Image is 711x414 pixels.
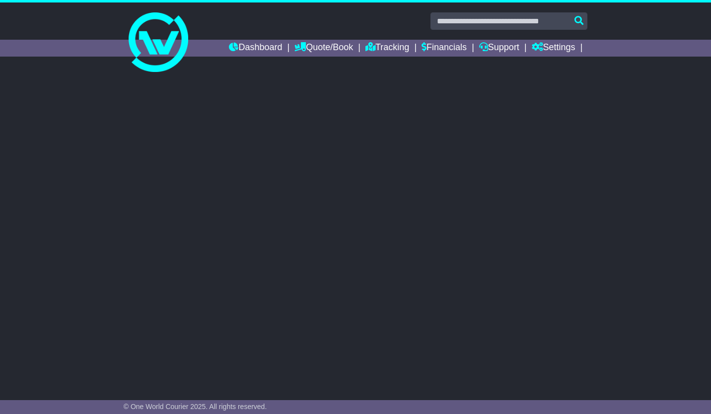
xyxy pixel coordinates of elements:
span: © One World Courier 2025. All rights reserved. [124,403,267,411]
a: Financials [422,40,467,57]
a: Support [479,40,519,57]
a: Dashboard [229,40,282,57]
a: Tracking [365,40,409,57]
a: Settings [532,40,575,57]
a: Quote/Book [294,40,353,57]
